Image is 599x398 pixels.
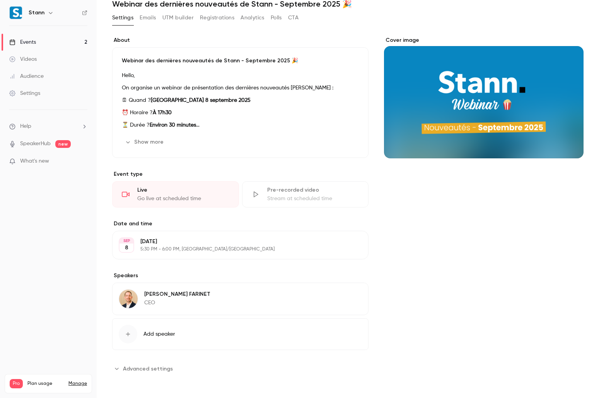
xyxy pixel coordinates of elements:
iframe: Noticeable Trigger [78,158,87,165]
span: Help [20,122,31,130]
button: Show more [122,136,168,148]
li: help-dropdown-opener [9,122,87,130]
button: Advanced settings [112,362,177,375]
span: Add speaker [143,330,175,338]
div: Live [137,186,229,194]
button: Analytics [241,12,265,24]
p: Event type [112,170,369,178]
div: LiveGo live at scheduled time [112,181,239,208]
div: Events [9,38,36,46]
p: ⏳ Durée ? [122,120,359,130]
p: 8 [125,244,128,252]
p: 5:30 PM - 6:00 PM, [GEOGRAPHIC_DATA]/[GEOGRAPHIC_DATA] [140,246,328,252]
button: Emails [140,12,156,24]
p: 🗓 Quand ? [122,96,359,105]
label: About [112,36,369,44]
strong: À 17h30 [153,110,172,115]
span: new [55,140,71,148]
section: Advanced settings [112,362,369,375]
label: Cover image [384,36,584,44]
button: Polls [271,12,282,24]
a: SpeakerHub [20,140,51,148]
h6: Stann [29,9,44,17]
div: Audience [9,72,44,80]
span: Advanced settings [123,365,173,373]
div: Rémy FARINET[PERSON_NAME] FARINETCEO [112,283,369,315]
div: Settings [9,89,40,97]
div: Go live at scheduled time [137,195,229,202]
p: Hello, [122,71,359,80]
span: Pro [10,379,23,388]
label: Date and time [112,220,369,228]
button: Registrations [200,12,234,24]
button: UTM builder [162,12,194,24]
a: Manage [68,381,87,387]
p: On organise un webinar de présentation des dernières nouveautés [PERSON_NAME] : [122,83,359,93]
p: [PERSON_NAME] FARINET [144,290,210,298]
button: Settings [112,12,133,24]
button: CTA [288,12,299,24]
div: Videos [9,55,37,63]
label: Speakers [112,272,369,280]
div: Stream at scheduled time [267,195,359,202]
p: Webinar des dernières nouveautés de Stann - Septembre 2025 🎉 [122,57,359,65]
span: Plan usage [27,381,64,387]
strong: [GEOGRAPHIC_DATA] 8 septembre 2025 [151,98,251,103]
span: What's new [20,157,49,165]
p: [DATE] [140,238,328,245]
div: SEP [119,238,133,244]
p: CEO [144,299,210,307]
img: Rémy FARINET [119,290,138,308]
section: Cover image [384,36,584,158]
p: ⏰ Horaire ? [122,108,359,117]
div: Pre-recorded videoStream at scheduled time [242,181,369,208]
img: Stann [10,7,22,19]
button: Add speaker [112,318,369,350]
strong: Environ 30 minutes [150,122,200,128]
div: Pre-recorded video [267,186,359,194]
